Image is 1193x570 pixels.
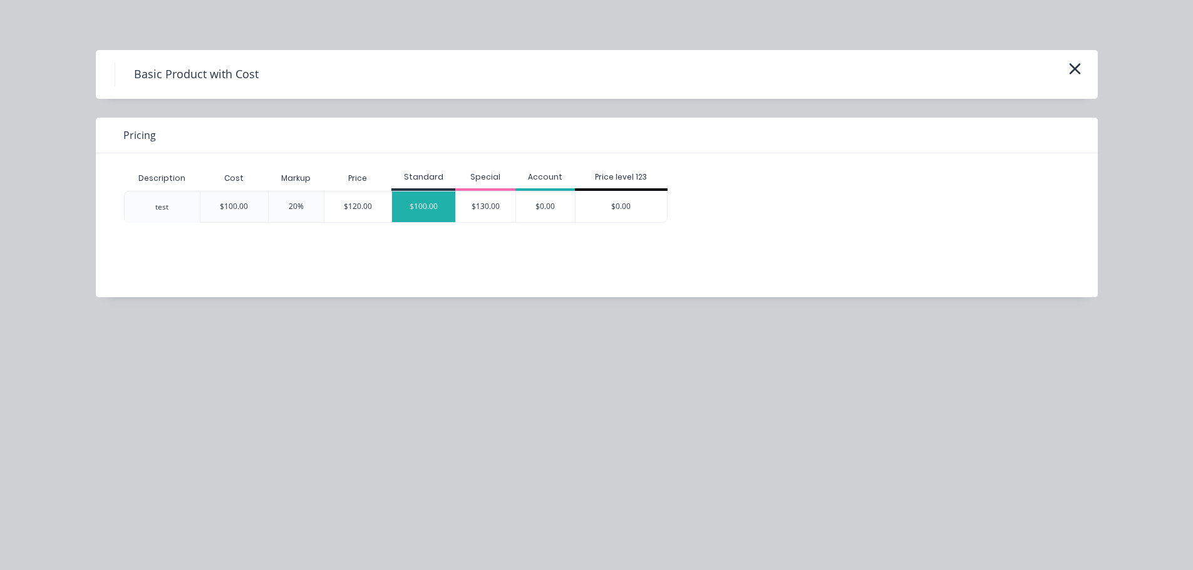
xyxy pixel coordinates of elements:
[123,128,156,143] span: Pricing
[324,191,392,222] div: $120.00
[220,201,248,212] div: $100.00
[392,191,455,222] div: $100.00
[515,171,576,183] div: Account
[575,171,668,183] div: Price level 123
[324,166,392,191] div: Price
[516,191,576,222] div: $0.00
[289,201,304,212] div: 20%
[455,171,515,183] div: Special
[456,191,515,222] div: $130.00
[268,166,324,191] div: Markup
[128,163,195,194] div: Description
[155,201,168,213] div: test
[200,166,268,191] div: Cost
[391,171,455,183] div: Standard
[576,191,667,222] div: $0.00
[115,63,277,86] h4: Basic Product with Cost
